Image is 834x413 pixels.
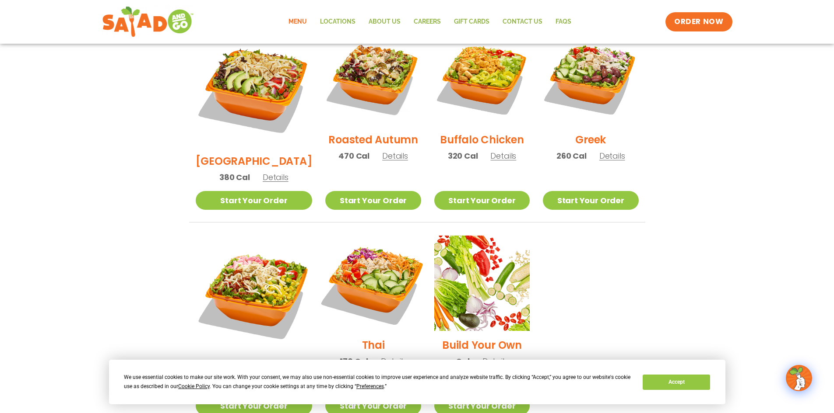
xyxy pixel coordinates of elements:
span: 170 Cal [340,355,368,367]
img: Product photo for Roasted Autumn Salad [325,30,421,125]
span: Details [490,150,516,161]
span: 260 Cal [556,150,587,162]
a: FAQs [549,12,578,32]
a: About Us [362,12,407,32]
h2: Jalapeño Ranch [210,359,298,374]
span: Preferences [356,383,384,389]
span: Details [599,150,625,161]
a: GIFT CARDS [447,12,496,32]
h2: Roasted Autumn [328,132,418,147]
span: Details [482,356,508,367]
span: Cal [456,355,469,367]
h2: Buffalo Chicken [440,132,524,147]
nav: Menu [282,12,578,32]
a: Contact Us [496,12,549,32]
h2: [GEOGRAPHIC_DATA] [196,153,313,169]
a: Menu [282,12,313,32]
img: new-SAG-logo-768×292 [102,4,194,39]
span: Details [263,172,289,183]
a: Start Your Order [196,191,313,210]
img: Product photo for Greek Salad [543,30,638,125]
span: Details [381,356,407,367]
span: ORDER NOW [674,17,723,27]
img: Product photo for Buffalo Chicken Salad [434,30,530,125]
a: Careers [407,12,447,32]
span: Details [382,150,408,161]
span: Cookie Policy [178,383,210,389]
img: Product photo for Thai Salad [317,227,429,339]
h2: Thai [362,337,385,353]
a: ORDER NOW [665,12,732,31]
span: 470 Cal [338,150,369,162]
img: Product photo for BBQ Ranch Salad [196,30,313,147]
div: We use essential cookies to make our site work. With your consent, we may also use non-essential ... [124,373,632,391]
a: Locations [313,12,362,32]
h2: Greek [575,132,606,147]
h2: Build Your Own [442,337,522,353]
div: Cookie Consent Prompt [109,360,725,404]
a: Start Your Order [434,191,530,210]
button: Accept [643,375,710,390]
a: Start Your Order [325,191,421,210]
span: 380 Cal [219,171,250,183]
a: Start Your Order [543,191,638,210]
span: 320 Cal [448,150,478,162]
img: Product photo for Build Your Own [434,236,530,331]
img: wpChatIcon [787,366,811,390]
img: Product photo for Jalapeño Ranch Salad [196,236,313,352]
